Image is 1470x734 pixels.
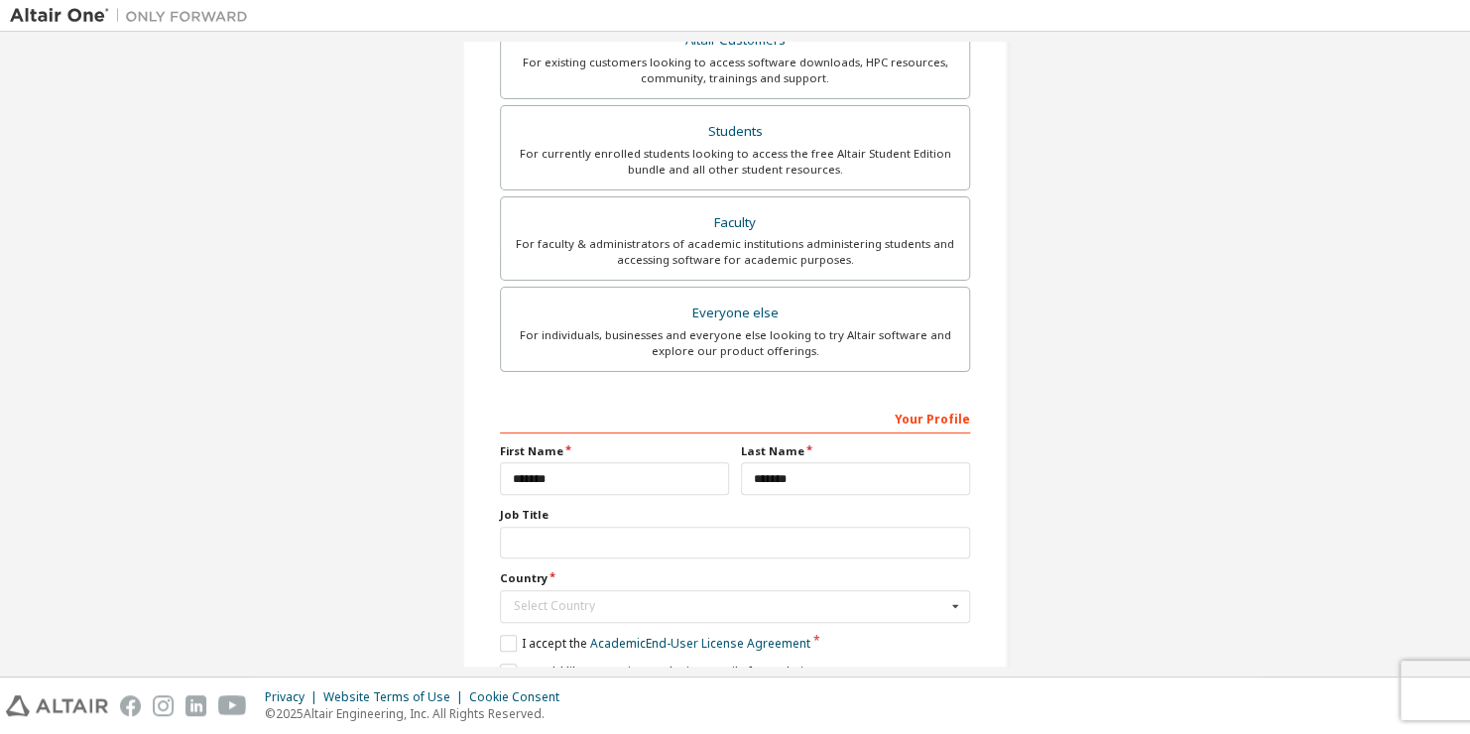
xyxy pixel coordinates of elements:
[513,55,957,86] div: For existing customers looking to access software downloads, HPC resources, community, trainings ...
[500,635,810,652] label: I accept the
[590,635,810,652] a: Academic End-User License Agreement
[500,402,970,433] div: Your Profile
[10,6,258,26] img: Altair One
[469,689,571,705] div: Cookie Consent
[741,443,970,459] label: Last Name
[513,236,957,268] div: For faculty & administrators of academic institutions administering students and accessing softwa...
[513,209,957,237] div: Faculty
[185,695,206,716] img: linkedin.svg
[323,689,469,705] div: Website Terms of Use
[513,327,957,359] div: For individuals, businesses and everyone else looking to try Altair software and explore our prod...
[120,695,141,716] img: facebook.svg
[500,664,808,680] label: I would like to receive marketing emails from Altair
[513,118,957,146] div: Students
[513,300,957,327] div: Everyone else
[265,705,571,722] p: © 2025 Altair Engineering, Inc. All Rights Reserved.
[218,695,247,716] img: youtube.svg
[500,443,729,459] label: First Name
[6,695,108,716] img: altair_logo.svg
[153,695,174,716] img: instagram.svg
[500,507,970,523] label: Job Title
[265,689,323,705] div: Privacy
[514,600,945,612] div: Select Country
[500,570,970,586] label: Country
[513,146,957,178] div: For currently enrolled students looking to access the free Altair Student Edition bundle and all ...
